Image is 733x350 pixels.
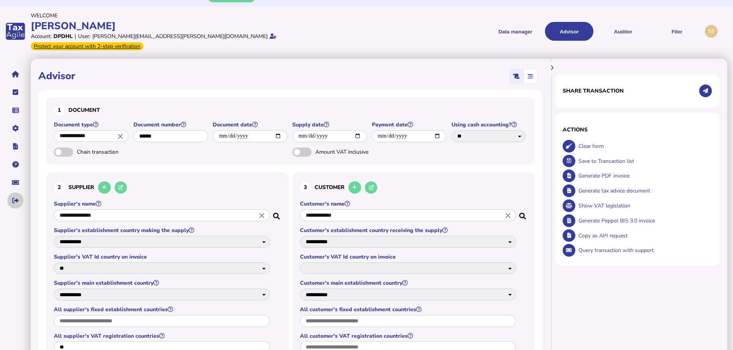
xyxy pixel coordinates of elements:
[115,181,127,194] button: Edit selected supplier in the database
[7,156,23,173] button: Help pages
[98,181,111,194] button: Add a new supplier to the database
[300,306,517,313] label: All customer's fixed establishment countries
[491,22,540,41] button: Shows a dropdown of Data manager options
[31,33,52,40] div: Account:
[576,139,712,154] div: Clear form
[54,121,130,148] app-field: Select a document type
[270,33,277,39] i: Email verified
[563,199,575,212] button: Show VAT legislation
[300,200,517,207] label: Customer's name
[300,253,517,260] label: Customer's VAT Id country on invoice
[54,200,271,207] label: Supplier's name
[348,181,361,194] button: Add a new customer to the database
[31,12,364,19] div: Welcome
[54,306,271,313] label: All supplier's fixed establishment countries
[504,211,512,220] i: Close
[576,154,712,169] div: Save to Transaction list
[576,243,712,258] div: Query transaction with support
[653,22,701,41] button: Filer
[519,211,527,217] i: Search for a dummy customer
[54,121,130,128] label: Document type
[133,121,209,128] label: Document number
[315,148,396,156] span: Amount VAT inclusive
[451,121,527,128] label: Using cash accounting?
[699,85,712,97] button: Share transaction
[563,87,624,95] h1: Share transaction
[372,121,448,128] label: Payment date
[54,180,281,195] h3: Supplier
[563,244,575,257] button: Query transaction with support
[78,33,90,40] div: User:
[54,332,271,340] label: All supplier's VAT registration countries
[75,33,76,40] div: |
[38,69,75,83] h1: Advisor
[563,140,575,153] button: Clear form data from invoice panel
[54,253,271,260] label: Supplier's VAT Id country on invoice
[7,174,23,191] button: Raise a support ticket
[92,33,268,40] div: [PERSON_NAME][EMAIL_ADDRESS][PERSON_NAME][DOMAIN_NAME]
[292,121,368,128] label: Supply date
[300,180,527,195] h3: Customer
[563,169,575,182] button: Generate pdf
[54,105,527,116] h3: Document
[300,227,517,234] label: Customer's establishment country receiving the supply
[705,25,718,38] div: Profile settings
[116,132,125,140] i: Close
[7,192,23,209] button: Sign out
[599,22,647,41] button: Auditor
[54,227,271,234] label: Supplier's establishment country making the supply
[7,66,23,82] button: Home
[300,279,517,287] label: Customer's main establishment country
[523,69,537,83] mat-button-toggle: Stepper view
[31,42,143,50] div: From Oct 1, 2025, 2-step verification will be required to login. Set it up now...
[300,182,311,193] div: 3
[576,213,712,228] div: Generate Peppol BIS 3.0 invoice
[258,211,266,220] i: Close
[7,138,23,154] button: Developer hub links
[7,102,23,118] button: Data manager
[7,84,23,100] button: Tasks
[53,33,73,40] div: DPDHL
[546,61,558,74] button: Hide
[563,126,712,133] h1: Actions
[510,69,523,83] mat-button-toggle: Classic scrolling page view
[563,155,575,168] button: Save transaction
[273,211,281,217] i: Search for a dummy seller
[576,198,712,213] div: Show VAT legislation
[576,183,712,198] div: Generate tax advice document
[365,181,378,194] button: Edit selected customer in the database
[300,332,517,340] label: All customer's VAT registration countries
[77,148,158,156] span: Chain transaction
[54,279,271,287] label: Supplier's main establishment country
[563,229,575,242] button: Copy data as API request body to clipboard
[368,22,701,41] menu: navigate products
[54,182,65,193] div: 2
[54,105,65,116] div: 1
[563,184,575,197] button: Generate tax advice document
[213,121,288,128] label: Document date
[31,19,364,33] div: [PERSON_NAME]
[576,228,712,243] div: Copy as API request
[576,168,712,183] div: Generate PDF invoice
[7,120,23,136] button: Manage settings
[12,110,19,111] i: Data manager
[545,22,593,41] button: Shows a dropdown of VAT Advisor options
